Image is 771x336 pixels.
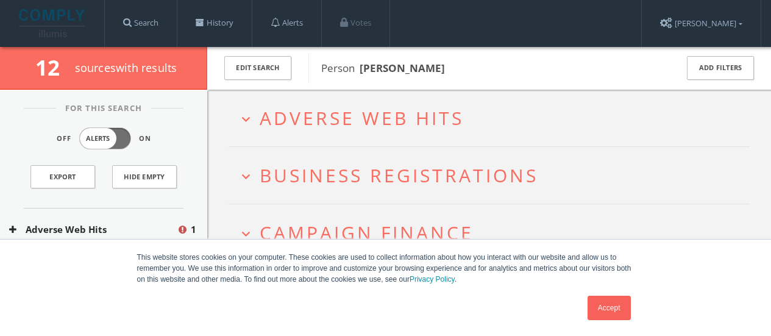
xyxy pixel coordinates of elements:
[9,223,177,237] button: Adverse Web Hits
[139,134,151,144] span: On
[30,165,95,188] a: Export
[137,252,634,285] p: This website stores cookies on your computer. These cookies are used to collect information about...
[410,275,455,284] a: Privacy Policy
[238,165,750,185] button: expand_moreBusiness Registrations
[56,102,151,115] span: For This Search
[19,9,87,37] img: illumis
[75,60,177,75] span: source s with results
[260,220,474,245] span: Campaign Finance
[588,296,631,320] a: Accept
[687,56,754,80] button: Add Filters
[238,111,254,127] i: expand_more
[35,53,70,82] span: 12
[238,223,750,243] button: expand_moreCampaign Finance
[360,61,445,75] b: [PERSON_NAME]
[238,108,750,128] button: expand_moreAdverse Web Hits
[224,56,291,80] button: Edit Search
[238,168,254,185] i: expand_more
[238,226,254,242] i: expand_more
[260,163,538,188] span: Business Registrations
[191,223,196,237] span: 1
[321,61,445,75] span: Person
[57,134,71,144] span: Off
[260,105,464,130] span: Adverse Web Hits
[112,165,177,188] button: Hide Empty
